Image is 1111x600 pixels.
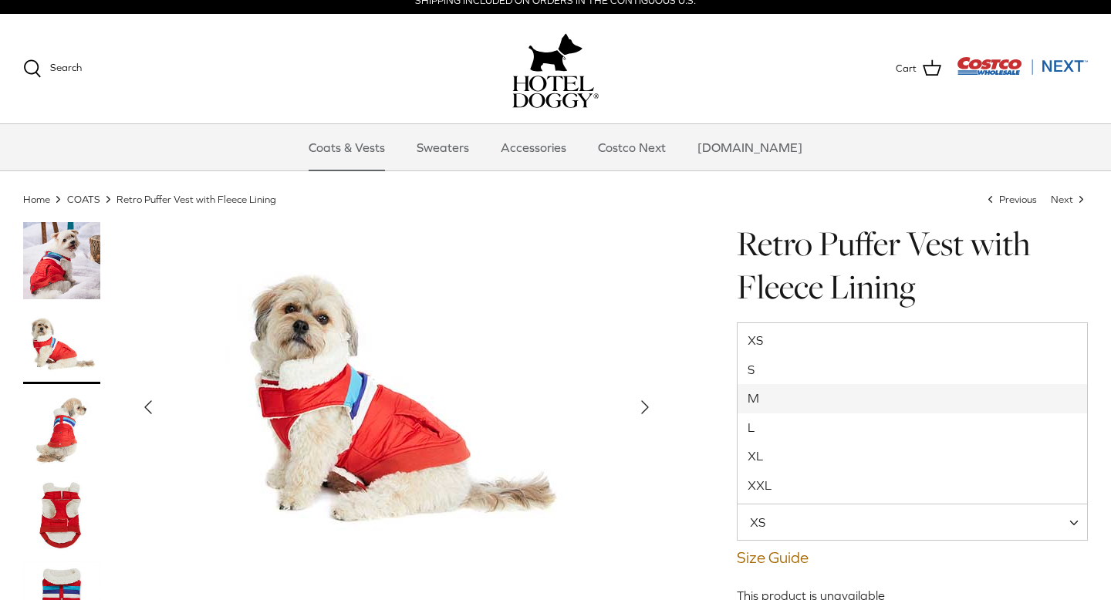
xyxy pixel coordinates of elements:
li: M [738,384,1087,413]
img: hoteldoggy.com [528,29,583,76]
a: Accessories [487,124,580,170]
button: Next [628,390,662,424]
span: XS [738,514,796,531]
a: COATS [67,193,100,204]
a: Cart [896,59,941,79]
a: Thumbnail Link [23,477,100,554]
a: Visit Costco Next [957,66,1088,78]
li: XL [738,442,1087,471]
a: Show Gallery [131,222,662,592]
a: Costco Next [584,124,680,170]
a: Search [23,59,82,78]
a: Size Guide [737,548,1088,567]
a: Thumbnail Link [23,222,100,299]
a: Thumbnail Link [23,392,100,469]
a: Sweaters [403,124,483,170]
a: Retro Puffer Vest with Fleece Lining [117,193,276,204]
a: Previous [984,193,1039,204]
button: Previous [131,390,165,424]
li: XS [738,323,1087,356]
li: S [738,356,1087,385]
li: L [738,413,1087,443]
a: hoteldoggy.com hoteldoggycom [512,29,599,108]
a: Next [1051,193,1088,204]
span: XS [737,504,1088,541]
span: Search [50,62,82,73]
a: Thumbnail Link [23,307,100,384]
nav: Breadcrumbs [23,192,1088,207]
img: hoteldoggycom [512,76,599,108]
img: Costco Next [957,56,1088,76]
li: XXL [738,471,1087,504]
a: Coats & Vests [295,124,399,170]
span: Next [1051,193,1073,204]
span: Previous [999,193,1037,204]
a: Home [23,193,50,204]
span: Cart [896,61,917,77]
h1: Retro Puffer Vest with Fleece Lining [737,222,1088,309]
a: [DOMAIN_NAME] [684,124,816,170]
